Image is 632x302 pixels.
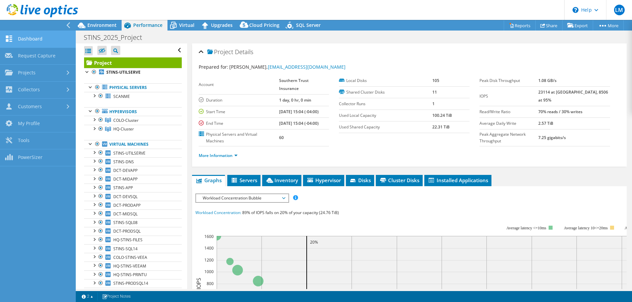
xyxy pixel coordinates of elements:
span: HQ-STINS-FILES [113,237,143,243]
a: COLO-Cluster [84,116,182,124]
span: Servers [231,177,257,184]
span: STINS-SQL14 [113,246,138,252]
a: DCT-DEVAPP [84,166,182,175]
span: Cloud Pricing [249,22,279,28]
text: 1000 [204,269,214,274]
span: 89% of IOPS falls on 20% of your capacity (24.76 TiB) [242,210,339,215]
span: STINS-UTILSERVE [113,150,146,156]
label: Used Local Capacity [339,112,432,119]
a: DCT-DEVSQL [84,192,182,201]
span: Project [207,49,233,55]
span: SQL Server [296,22,321,28]
span: COLO-STINS-VEEA [113,255,147,260]
span: Performance [133,22,162,28]
a: HQ-STINS-FILES [84,236,182,244]
a: Reports [504,20,536,31]
a: STINS-UTILSERVE [84,68,182,77]
a: STINS-SQL08 [84,218,182,227]
b: 23114 at [GEOGRAPHIC_DATA], 8506 at 95% [538,89,608,103]
a: HQ-STINS-VEEAM [84,262,182,270]
a: STINS-SQL14 [84,244,182,253]
a: STINS-DNS [84,157,182,166]
span: SCANME [113,94,130,99]
label: Account [199,81,279,88]
span: STINS-DNS [113,159,134,165]
span: STINS-APP [113,185,133,190]
a: More Information [199,153,238,158]
span: STINS-SQL08 [113,220,138,225]
tspan: Average latency 10<=20ms [564,226,608,230]
span: Disks [349,177,371,184]
span: Virtual [179,22,194,28]
label: Peak Disk Throughput [479,77,538,84]
span: DCT-PRODAPP [113,202,141,208]
a: Hypervisors [84,107,182,116]
span: Workload Concentration Bubble [199,194,285,202]
span: Inventory [265,177,298,184]
b: 100.24 TiB [432,113,452,118]
span: Environment [87,22,117,28]
span: Workload Concentration: [195,210,241,215]
b: 70% reads / 30% writes [538,109,582,114]
span: Installed Applications [428,177,488,184]
label: Collector Runs [339,101,432,107]
b: 1 day, 0 hr, 0 min [279,97,311,103]
span: HQ-STINS-PRINTU [113,272,147,277]
h1: STINS_2025_Project [81,34,153,41]
a: Virtual Machines [84,140,182,149]
a: Project Notes [97,292,135,301]
label: Used Shared Capacity [339,124,432,130]
b: 1.08 GB/s [538,78,557,83]
text: 20% [310,239,318,245]
a: Export [562,20,593,31]
a: STINS-APP [84,184,182,192]
a: SCANME [84,92,182,101]
label: IOPS [479,93,538,100]
label: End Time [199,120,279,127]
b: STINS-UTILSERVE [106,69,141,75]
b: [DATE] 15:04 (-04:00) [279,109,319,114]
a: DCT-MIDAPP [84,175,182,184]
b: 105 [432,78,439,83]
b: Southern Trust Insurance [279,78,309,91]
label: Read/Write Ratio [479,109,538,115]
a: STINS-UTILSERVE [84,149,182,157]
label: Duration [199,97,279,104]
span: DCT-MIDSQL [113,211,138,217]
a: COLO-STINS-VEEA [84,253,182,262]
text: 1600 [204,234,214,239]
span: Hypervisor [306,177,341,184]
span: LM [614,5,625,15]
label: Start Time [199,109,279,115]
label: Prepared for: [199,64,228,70]
text: IOPS [195,277,202,289]
b: 11 [432,89,437,95]
span: DCT-MIDAPP [113,176,138,182]
text: 800 [207,281,214,286]
span: DCT-PRODSQL [113,228,141,234]
span: HQ-Cluster [113,126,134,132]
span: Cluster Disks [379,177,419,184]
label: Average Daily Write [479,120,538,127]
a: DCT-MIDSQL [84,209,182,218]
a: HQ-Cluster [84,125,182,133]
tspan: Average latency <=10ms [506,226,546,230]
a: More [593,20,624,31]
span: Graphs [195,177,222,184]
label: Peak Aggregate Network Throughput [479,131,538,144]
a: DCT-PRODSQL [84,227,182,236]
a: Project [84,57,182,68]
label: Physical Servers and Virtual Machines [199,131,279,144]
span: [PERSON_NAME], [229,64,346,70]
a: DCT-PRODAPP [84,201,182,209]
span: HQ-STINS-VEEAM [113,263,146,269]
label: Local Disks [339,77,432,84]
b: 2.57 TiB [538,120,553,126]
span: COLO-Cluster [113,117,139,123]
b: 1 [432,101,435,107]
label: Shared Cluster Disks [339,89,432,96]
a: [EMAIL_ADDRESS][DOMAIN_NAME] [268,64,346,70]
a: 2 [77,292,98,301]
span: STINS-PRODSQL14 [113,280,148,286]
text: 1200 [204,257,214,263]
